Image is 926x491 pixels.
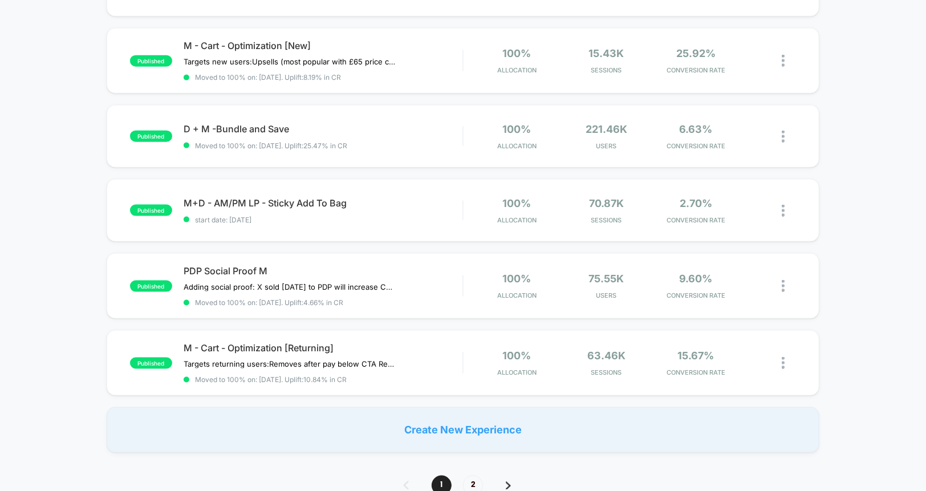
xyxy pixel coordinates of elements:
span: published [130,358,172,369]
div: Create New Experience [107,407,819,453]
span: M+D - AM/PM LP - Sticky Add To Bag [184,197,462,209]
span: published [130,205,172,216]
span: Sessions [564,368,648,376]
span: 100% [502,47,531,59]
span: 63.46k [587,350,626,362]
span: 100% [502,273,531,285]
span: 2.70% [680,197,712,209]
span: CONVERSION RATE [654,291,738,299]
img: close [782,55,785,67]
span: Allocation [497,66,537,74]
span: Allocation [497,142,537,150]
span: Allocation [497,291,537,299]
span: CONVERSION RATE [654,142,738,150]
span: 70.87k [589,197,624,209]
span: 6.63% [680,123,713,135]
span: M - Cart - Optimization [New] [184,40,462,51]
span: published [130,131,172,142]
span: Targets returning users:Removes after pay below CTA Removes "shipping and taxes calculated later﻿... [184,359,395,368]
span: Allocation [497,216,537,224]
span: 100% [502,197,531,209]
img: close [782,280,785,292]
span: 75.55k [588,273,624,285]
span: Adding social proof: X sold [DATE] to PDP will increase CVR [184,282,395,291]
span: Allocation [497,368,537,376]
span: Sessions [564,66,648,74]
span: 25.92% [676,47,716,59]
span: CONVERSION RATE [654,216,738,224]
span: Moved to 100% on: [DATE] . Uplift: 25.47% in CR [195,141,347,150]
img: close [782,205,785,217]
span: Moved to 100% on: [DATE] . Uplift: 10.84% in CR [195,375,347,384]
span: start date: [DATE] [184,216,462,224]
span: published [130,55,172,67]
span: CONVERSION RATE [654,66,738,74]
span: published [130,281,172,292]
span: PDP Social Proof M [184,265,462,277]
span: CONVERSION RATE [654,368,738,376]
img: close [782,131,785,143]
span: 100% [502,123,531,135]
span: 15.67% [678,350,714,362]
span: Moved to 100% on: [DATE] . Uplift: 4.66% in CR [195,298,343,307]
span: Moved to 100% on: [DATE] . Uplift: 8.19% in CR [195,73,341,82]
span: Users [564,291,648,299]
img: pagination forward [506,482,511,490]
span: M - Cart - Optimization [Returning] [184,342,462,354]
span: 221.46k [586,123,627,135]
img: close [782,357,785,369]
span: 100% [502,350,531,362]
span: 9.60% [680,273,713,285]
span: Sessions [564,216,648,224]
span: Targets new users:Upsells (most popular with £65 price ceiling) [184,57,395,66]
span: Users [564,142,648,150]
span: D + M -Bundle and Save [184,123,462,135]
span: 15.43k [588,47,624,59]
